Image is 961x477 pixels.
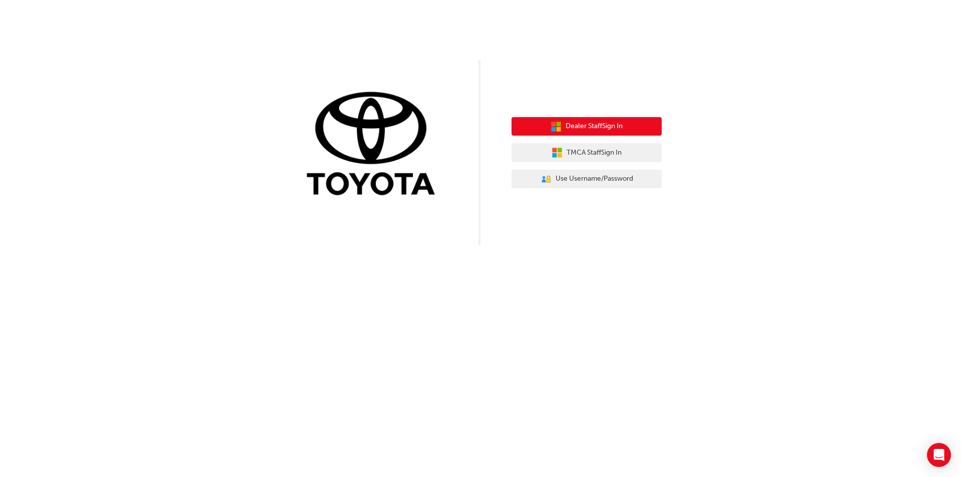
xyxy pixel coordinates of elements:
button: TMCA StaffSign In [512,143,662,162]
button: Use Username/Password [512,170,662,189]
div: Open Intercom Messenger [927,443,951,467]
span: Dealer Staff Sign In [566,121,623,132]
span: Use Username/Password [556,173,633,185]
img: Trak [299,90,449,200]
span: TMCA Staff Sign In [567,147,622,159]
button: Dealer StaffSign In [512,117,662,136]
